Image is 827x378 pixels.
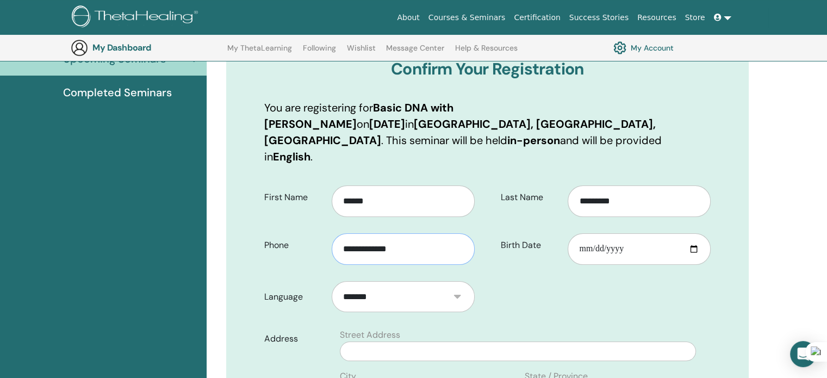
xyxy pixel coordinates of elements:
[303,44,336,61] a: Following
[264,100,711,165] p: You are registering for on in . This seminar will be held and will be provided in .
[264,101,453,131] b: Basic DNA with [PERSON_NAME]
[264,117,656,147] b: [GEOGRAPHIC_DATA], [GEOGRAPHIC_DATA], [GEOGRAPHIC_DATA]
[63,84,172,101] span: Completed Seminars
[509,8,564,28] a: Certification
[273,150,310,164] b: English
[507,133,560,147] b: in-person
[790,341,816,367] div: Open Intercom Messenger
[227,44,292,61] a: My ThetaLearning
[92,42,201,53] h3: My Dashboard
[369,117,405,131] b: [DATE]
[493,187,568,208] label: Last Name
[424,8,510,28] a: Courses & Seminars
[681,8,710,28] a: Store
[256,287,332,307] label: Language
[256,235,332,256] label: Phone
[633,8,681,28] a: Resources
[613,39,674,57] a: My Account
[72,5,202,30] img: logo.png
[256,329,333,349] label: Address
[264,59,711,79] h3: Confirm Your Registration
[386,44,444,61] a: Message Center
[565,8,633,28] a: Success Stories
[393,8,424,28] a: About
[347,44,376,61] a: Wishlist
[256,187,332,208] label: First Name
[493,235,568,256] label: Birth Date
[340,329,400,342] label: Street Address
[613,39,626,57] img: cog.svg
[71,39,88,57] img: generic-user-icon.jpg
[455,44,518,61] a: Help & Resources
